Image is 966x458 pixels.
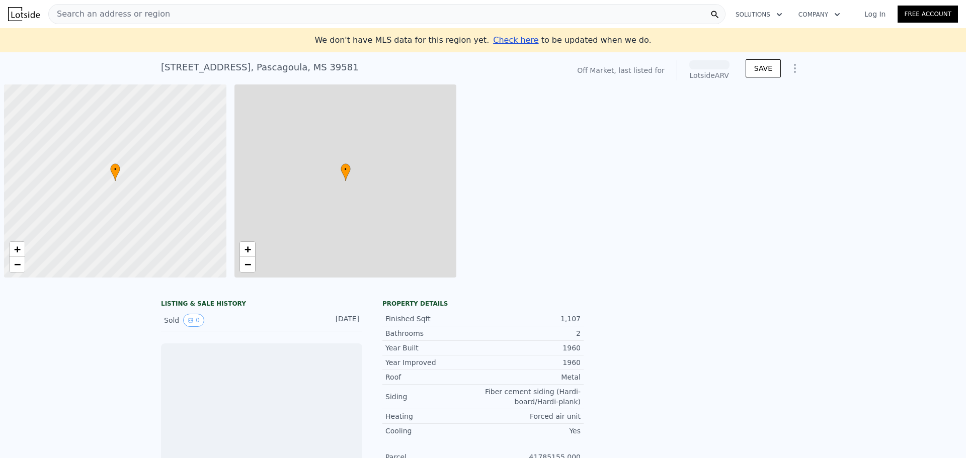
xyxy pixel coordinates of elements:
[161,60,359,74] div: [STREET_ADDRESS] , Pascagoula , MS 39581
[164,314,254,327] div: Sold
[385,392,483,402] div: Siding
[785,58,805,78] button: Show Options
[385,328,483,338] div: Bathrooms
[385,357,483,368] div: Year Improved
[183,314,204,327] button: View historical data
[483,426,581,436] div: Yes
[244,258,251,270] span: −
[161,300,362,310] div: LISTING & SALE HISTORY
[483,328,581,338] div: 2
[746,59,781,77] button: SAVE
[385,411,483,421] div: Heating
[385,314,483,324] div: Finished Sqft
[49,8,170,20] span: Search an address or region
[382,300,584,308] div: Property details
[728,6,790,24] button: Solutions
[483,343,581,353] div: 1960
[385,343,483,353] div: Year Built
[483,411,581,421] div: Forced air unit
[483,372,581,382] div: Metal
[110,163,120,181] div: •
[577,65,665,75] div: Off Market, last listed for
[314,314,359,327] div: [DATE]
[385,372,483,382] div: Roof
[483,357,581,368] div: 1960
[14,243,21,255] span: +
[483,314,581,324] div: 1,107
[240,257,255,272] a: Zoom out
[341,163,351,181] div: •
[493,34,651,46] div: to be updated when we do.
[493,35,538,45] span: Check here
[385,426,483,436] div: Cooling
[852,9,898,19] a: Log In
[483,387,581,407] div: Fiber cement siding (Hardi-board/Hardi-plank)
[10,257,25,272] a: Zoom out
[314,34,651,46] div: We don't have MLS data for this region yet.
[790,6,848,24] button: Company
[8,7,40,21] img: Lotside
[110,165,120,174] span: •
[240,242,255,257] a: Zoom in
[341,165,351,174] span: •
[14,258,21,270] span: −
[10,242,25,257] a: Zoom in
[244,243,251,255] span: +
[689,70,730,80] div: Lotside ARV
[898,6,958,23] a: Free Account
